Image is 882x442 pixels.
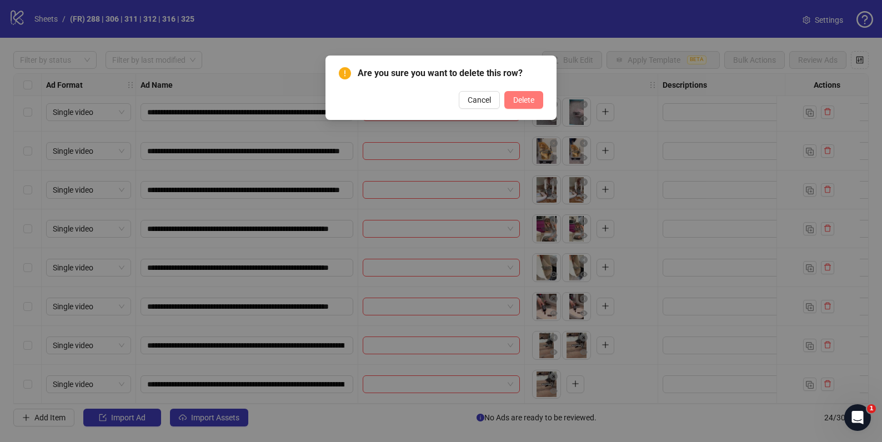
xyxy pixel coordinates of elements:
span: exclamation-circle [339,67,351,79]
span: 1 [867,404,876,413]
span: Are you sure you want to delete this row? [358,67,543,80]
span: Delete [513,96,534,104]
button: Delete [504,91,543,109]
button: Cancel [459,91,500,109]
iframe: Intercom live chat [844,404,871,431]
span: Cancel [468,96,491,104]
